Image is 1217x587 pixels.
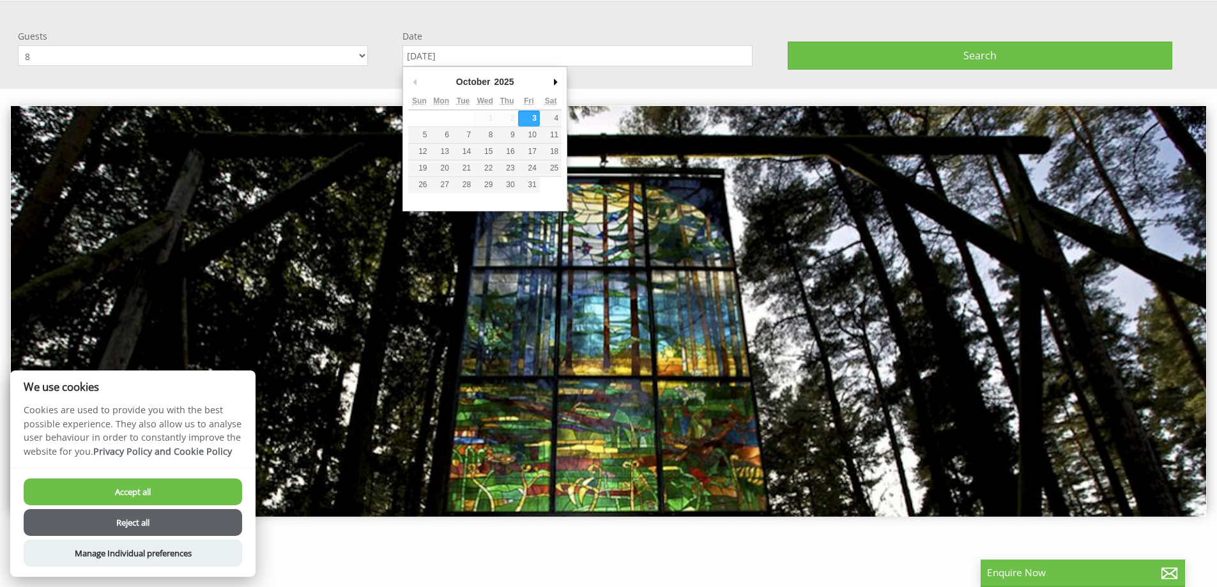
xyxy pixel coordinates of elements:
a: Privacy Policy and Cookie Policy [93,445,232,457]
button: 16 [496,144,517,160]
button: 21 [452,160,474,176]
label: Date [402,30,753,42]
abbr: Monday [433,96,449,105]
button: 18 [540,144,562,160]
input: Arrival Date [402,45,753,66]
p: Enquire Now [987,566,1179,579]
button: 30 [496,177,517,193]
div: 2025 [493,72,516,91]
button: Accept all [24,478,242,505]
button: 7 [452,127,474,143]
button: 27 [431,177,452,193]
button: 4 [540,111,562,126]
button: 14 [452,144,474,160]
abbr: Tuesday [457,96,470,105]
span: Search [963,49,997,63]
p: Cookies are used to provide you with the best possible experience. They also allow us to analyse ... [10,403,256,468]
button: 9 [496,127,517,143]
button: 12 [408,144,430,160]
abbr: Thursday [500,96,514,105]
button: Next Month [549,72,562,91]
button: 26 [408,177,430,193]
button: 13 [431,144,452,160]
button: 29 [474,177,496,193]
button: 28 [452,177,474,193]
button: 22 [474,160,496,176]
div: October [454,72,493,91]
abbr: Sunday [412,96,427,105]
button: 6 [431,127,452,143]
button: 25 [540,160,562,176]
button: 8 [474,127,496,143]
button: 5 [408,127,430,143]
button: 24 [518,160,540,176]
button: 10 [518,127,540,143]
button: Manage Individual preferences [24,540,242,567]
button: 15 [474,144,496,160]
button: 23 [496,160,517,176]
button: 3 [518,111,540,126]
button: 31 [518,177,540,193]
button: 19 [408,160,430,176]
h2: We use cookies [10,381,256,393]
button: 11 [540,127,562,143]
button: 17 [518,144,540,160]
abbr: Friday [524,96,533,105]
button: Reject all [24,509,242,536]
abbr: Saturday [545,96,557,105]
abbr: Wednesday [477,96,493,105]
button: 20 [431,160,452,176]
label: Guests [18,30,368,42]
button: Search [788,42,1172,70]
button: Previous Month [408,72,421,91]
